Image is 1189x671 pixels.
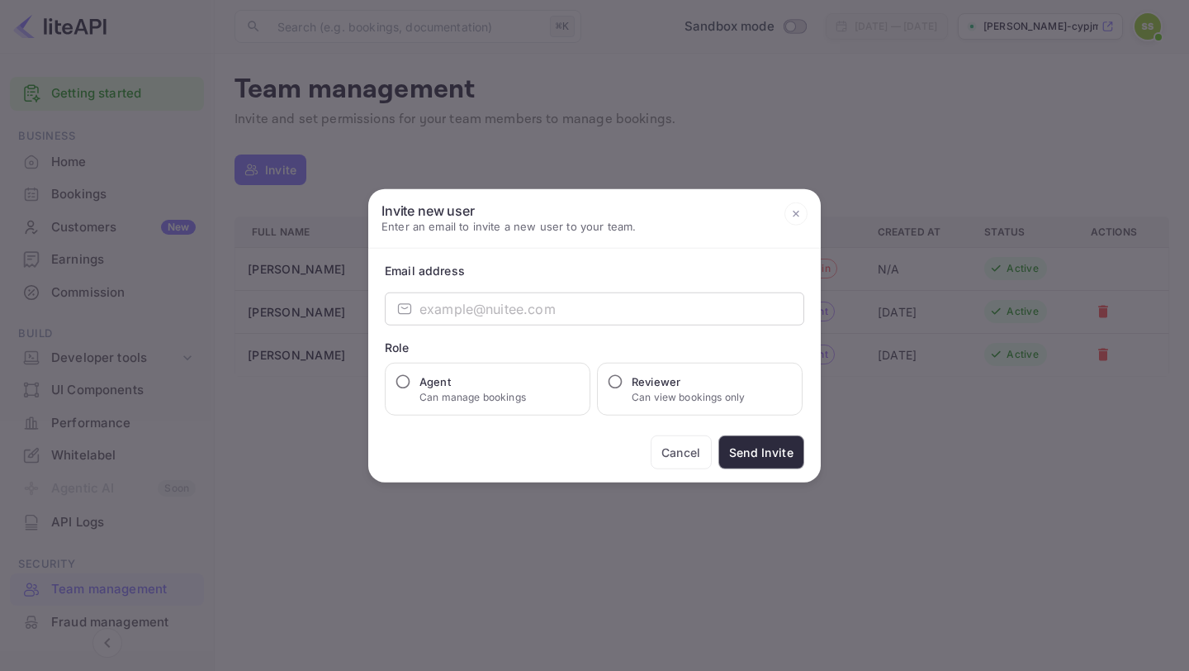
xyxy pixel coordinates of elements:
div: Email address [385,262,804,279]
h6: Reviewer [632,374,745,390]
p: Can manage bookings [419,390,526,405]
p: Enter an email to invite a new user to your team. [381,218,636,235]
input: example@nuitee.com [419,293,804,326]
div: Role [385,339,804,356]
button: Send Invite [718,435,804,469]
button: Cancel [651,435,712,469]
h6: Agent [419,374,526,390]
h6: Invite new user [381,202,636,218]
p: Can view bookings only [632,390,745,405]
